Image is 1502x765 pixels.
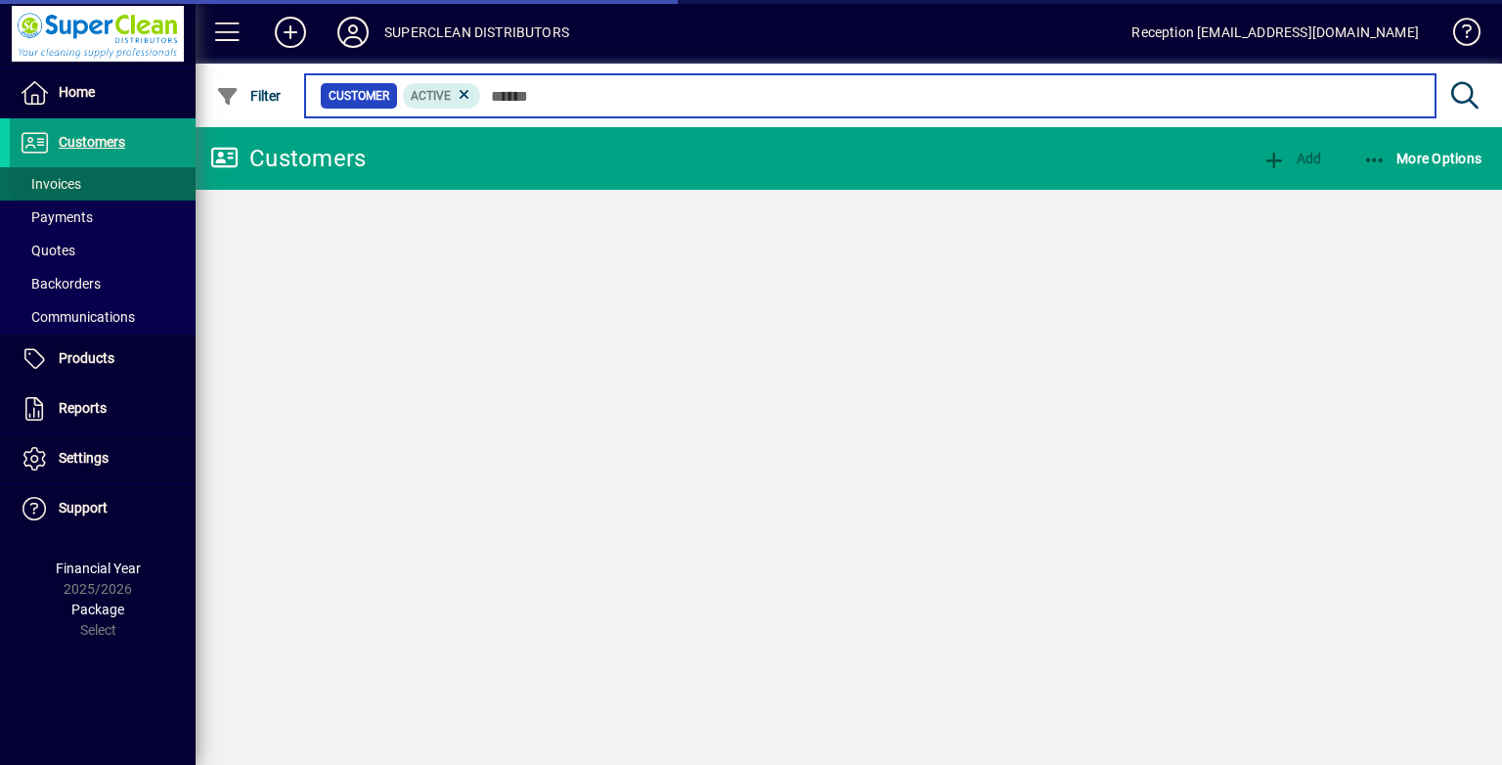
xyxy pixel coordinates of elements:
[322,15,384,50] button: Profile
[10,234,196,267] a: Quotes
[56,561,141,576] span: Financial Year
[1358,141,1487,176] button: More Options
[1438,4,1478,67] a: Knowledge Base
[10,267,196,300] a: Backorders
[59,84,95,100] span: Home
[10,434,196,483] a: Settings
[211,78,287,113] button: Filter
[329,86,389,106] span: Customer
[20,209,93,225] span: Payments
[216,88,282,104] span: Filter
[10,384,196,433] a: Reports
[10,201,196,234] a: Payments
[59,400,107,416] span: Reports
[59,500,108,516] span: Support
[1363,151,1482,166] span: More Options
[20,176,81,192] span: Invoices
[259,15,322,50] button: Add
[1262,151,1321,166] span: Add
[20,243,75,258] span: Quotes
[10,167,196,201] a: Invoices
[10,484,196,533] a: Support
[1258,141,1326,176] button: Add
[411,89,451,103] span: Active
[384,17,569,48] div: SUPERCLEAN DISTRIBUTORS
[20,309,135,325] span: Communications
[10,335,196,383] a: Products
[59,450,109,466] span: Settings
[59,350,114,366] span: Products
[20,276,101,292] span: Backorders
[1131,17,1419,48] div: Reception [EMAIL_ADDRESS][DOMAIN_NAME]
[59,134,125,150] span: Customers
[10,300,196,334] a: Communications
[71,602,124,617] span: Package
[403,83,481,109] mat-chip: Activation Status: Active
[210,143,366,174] div: Customers
[10,68,196,117] a: Home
